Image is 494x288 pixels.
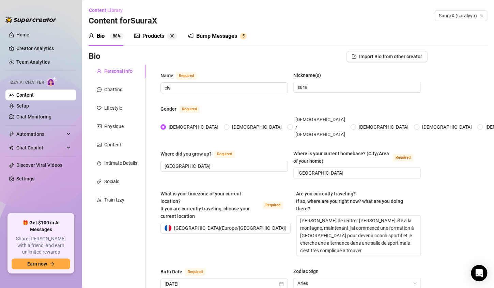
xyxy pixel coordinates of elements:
span: SuuraX (suralyya) [439,11,483,21]
sup: 5 [240,33,247,39]
span: experiment [97,197,102,202]
div: Bump Messages [196,32,237,40]
span: Required [179,106,200,113]
span: 🎁 Get $100 in AI Messages [12,220,70,233]
span: Required [214,150,235,158]
div: Gender [160,105,176,113]
button: Import Bio from other creator [346,51,428,62]
a: Team Analytics [16,59,50,65]
input: Birth Date [165,280,278,288]
a: Content [16,92,34,98]
span: picture [97,142,102,147]
span: message [97,87,102,92]
img: fr [165,225,171,231]
span: [DEMOGRAPHIC_DATA] / [DEMOGRAPHIC_DATA] [293,116,348,138]
img: AI Chatter [47,77,57,86]
sup: 88% [110,33,123,39]
div: Content [104,141,121,148]
span: user [89,33,94,38]
span: Import Bio from other creator [359,54,422,59]
input: Nickname(s) [297,83,415,91]
div: Physique [104,123,124,130]
label: Where did you grow up? [160,150,242,158]
button: Content Library [89,5,128,16]
span: 3 [170,34,172,38]
span: import [352,54,356,59]
span: user [97,69,102,74]
span: [DEMOGRAPHIC_DATA] [356,123,411,131]
div: Socials [104,178,119,185]
span: idcard [97,124,102,129]
div: Train Izzy [104,196,124,204]
a: Setup [16,103,29,109]
label: Birth Date [160,268,213,276]
span: Required [263,202,283,209]
span: 5 [242,34,245,38]
div: Chatting [104,86,123,93]
span: [GEOGRAPHIC_DATA] ( Europe/[GEOGRAPHIC_DATA] ) [174,223,287,233]
span: Required [393,154,413,161]
button: Earn nowarrow-right [12,258,70,269]
input: Where did you grow up? [165,162,282,170]
a: Settings [16,176,34,181]
div: Zodiac Sign [293,268,319,275]
span: notification [188,33,194,38]
span: link [97,179,102,184]
span: Content Library [89,7,123,13]
div: Where is your current homebase? (City/Area of your home) [293,150,390,165]
span: [DEMOGRAPHIC_DATA] [229,123,284,131]
span: arrow-right [50,261,55,266]
sup: 30 [167,33,177,39]
label: Nickname(s) [293,71,326,79]
img: Chat Copilot [9,145,13,150]
span: Izzy AI Chatter [10,79,44,86]
span: What is your timezone of your current location? If you are currently traveling, choose your curre... [160,191,250,219]
h3: Bio [89,51,101,62]
div: Nickname(s) [293,71,321,79]
span: picture [134,33,140,38]
div: Intimate Details [104,159,137,167]
span: Earn now [27,261,47,267]
span: [DEMOGRAPHIC_DATA] [166,123,221,131]
span: heart [97,106,102,110]
span: Automations [16,129,65,140]
span: Are you currently traveling? If so, where are you right now? what are you doing there? [296,191,403,211]
label: Where is your current homebase? (City/Area of your home) [293,150,421,165]
label: Name [160,71,204,80]
div: Name [160,72,173,79]
span: 0 [172,34,174,38]
a: Home [16,32,29,37]
input: Where is your current homebase? (City/Area of your home) [297,169,415,177]
span: Share [PERSON_NAME] with a friend, and earn unlimited rewards [12,236,70,256]
div: Where did you grow up? [160,150,212,158]
span: team [479,14,483,18]
span: Chat Copilot [16,142,65,153]
span: [DEMOGRAPHIC_DATA] [419,123,475,131]
div: Personal Info [104,67,133,75]
div: Open Intercom Messenger [471,265,487,281]
span: Required [176,72,197,80]
span: thunderbolt [9,131,14,137]
span: Required [185,268,205,276]
img: logo-BBDzfeDw.svg [5,16,57,23]
label: Gender [160,105,207,113]
textarea: [PERSON_NAME] de rentrer [PERSON_NAME] ete a la montagne, maintenant j'ai commencé une formation ... [296,215,420,256]
a: Creator Analytics [16,43,71,54]
div: Bio [97,32,105,40]
div: Lifestyle [104,104,122,112]
div: Birth Date [160,268,182,275]
label: Zodiac Sign [293,268,323,275]
input: Name [165,84,282,92]
a: Chat Monitoring [16,114,51,119]
a: Discover Viral Videos [16,162,62,168]
h3: Content for SuuraX [89,16,157,27]
div: Products [142,32,164,40]
span: fire [97,161,102,165]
